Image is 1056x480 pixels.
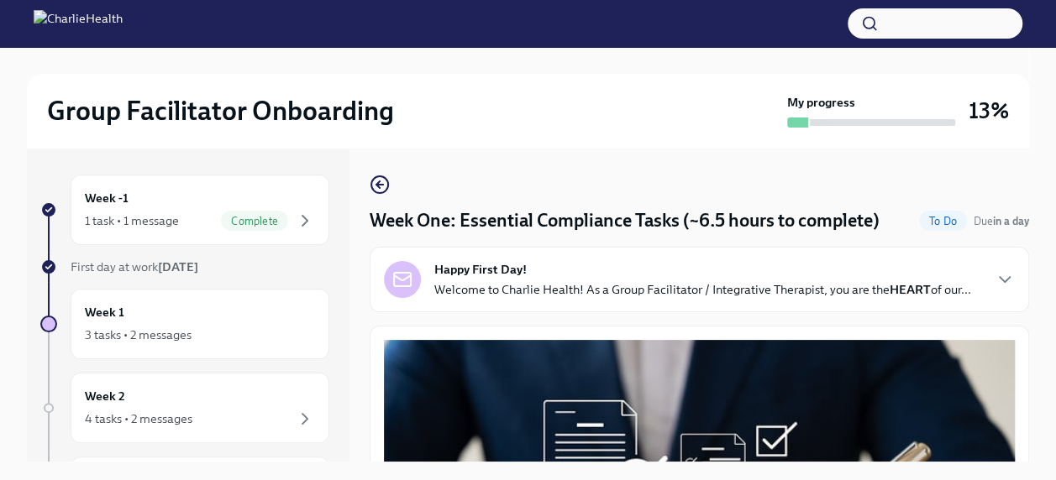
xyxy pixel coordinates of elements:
span: Complete [221,215,288,227]
a: Week 13 tasks • 2 messages [40,289,329,359]
h6: Week 1 [85,303,124,321]
span: To Do [919,215,967,227]
h3: 13% [969,96,1009,126]
a: Week 24 tasks • 2 messages [40,373,329,443]
strong: Happy First Day! [434,261,527,278]
div: 1 task • 1 message [85,212,179,229]
h4: Week One: Essential Compliance Tasks (~6.5 hours to complete) [370,208,880,233]
div: 4 tasks • 2 messages [85,410,192,427]
span: Due [974,215,1029,227]
strong: in a day [993,215,1029,227]
h6: Week -1 [85,189,129,207]
a: Week -11 task • 1 messageComplete [40,175,329,245]
strong: My progress [787,94,855,111]
h6: Week 2 [85,387,125,405]
strong: [DATE] [158,259,198,274]
div: 3 tasks • 2 messages [85,326,192,343]
span: October 6th, 2025 10:00 [974,213,1029,229]
p: Welcome to Charlie Health! As a Group Facilitator / Integrative Therapist, you are the of our... [434,281,971,298]
h2: Group Facilitator Onboarding [47,94,394,128]
span: First day at work [71,259,198,274]
a: First day at work[DATE] [40,258,329,275]
img: CharlieHealth [34,10,123,37]
strong: HEART [890,282,931,297]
